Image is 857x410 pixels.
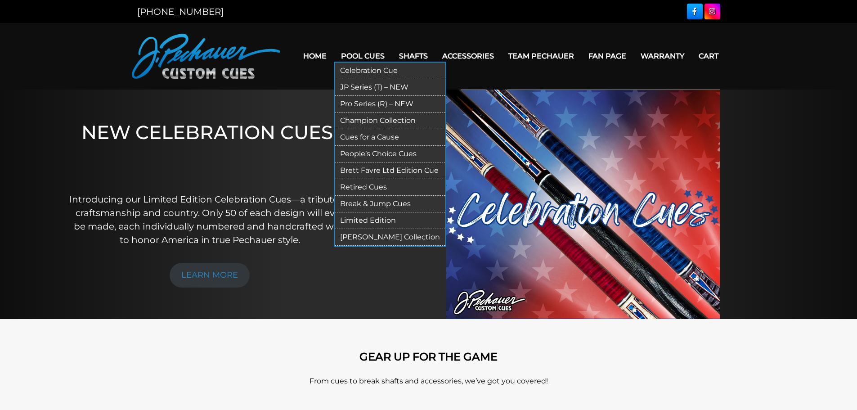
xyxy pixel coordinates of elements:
a: [PERSON_NAME] Collection [335,229,445,246]
a: Pro Series (R) – NEW [335,96,445,113]
p: From cues to break shafts and accessories, we’ve got you covered! [172,376,685,387]
a: Team Pechauer [501,45,581,68]
a: Champion Collection [335,113,445,129]
a: Warranty [633,45,691,68]
a: People’s Choice Cues [335,146,445,162]
h1: NEW CELEBRATION CUES! [69,121,351,180]
a: Brett Favre Ltd Edition Cue [335,162,445,179]
a: Break & Jump Cues [335,196,445,212]
a: Shafts [392,45,435,68]
a: Retired Cues [335,179,445,196]
strong: GEAR UP FOR THE GAME [359,350,498,363]
a: JP Series (T) – NEW [335,79,445,96]
a: Celebration Cue [335,63,445,79]
a: LEARN MORE [170,263,250,288]
a: Limited Edition [335,212,445,229]
img: Pechauer Custom Cues [132,34,280,79]
p: Introducing our Limited Edition Celebration Cues—a tribute to craftsmanship and country. Only 50 ... [69,193,351,247]
a: Pool Cues [334,45,392,68]
a: Accessories [435,45,501,68]
a: Cues for a Cause [335,129,445,146]
a: Cart [691,45,726,68]
a: Home [296,45,334,68]
a: [PHONE_NUMBER] [137,6,224,17]
a: Fan Page [581,45,633,68]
